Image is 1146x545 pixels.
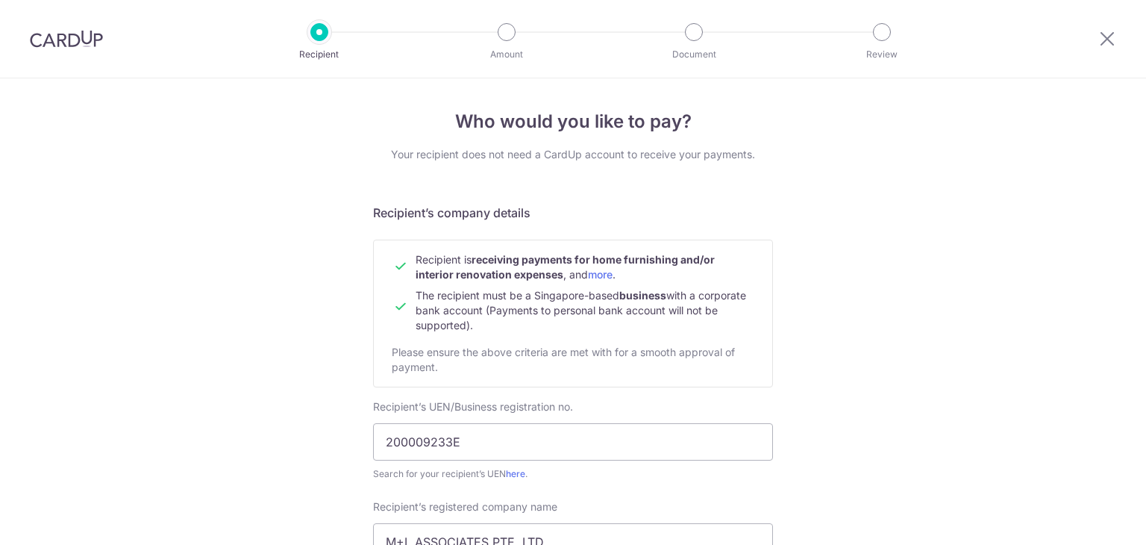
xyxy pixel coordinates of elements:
span: Please ensure the above criteria are met with for a smooth approval of payment. [392,346,735,373]
b: business [619,289,666,302]
a: here [506,468,525,479]
p: Review [827,47,937,62]
p: Document [639,47,749,62]
h5: Recipient’s company details [373,204,773,222]
span: Recipient is , and . [416,253,715,281]
iframe: Opens a widget where you can find more information [1050,500,1131,538]
b: receiving payments for home furnishing and/or interior renovation expenses [416,253,715,281]
p: Amount [451,47,562,62]
span: The recipient must be a Singapore-based with a corporate bank account (Payments to personal bank ... [416,289,746,331]
span: Recipient’s UEN/Business registration no. [373,400,573,413]
div: Your recipient does not need a CardUp account to receive your payments. [373,147,773,162]
span: Recipient’s registered company name [373,500,557,513]
h4: Who would you like to pay? [373,108,773,135]
a: more [588,268,613,281]
div: Search for your recipient’s UEN . [373,467,773,482]
img: CardUp [30,30,103,48]
p: Recipient [264,47,375,62]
